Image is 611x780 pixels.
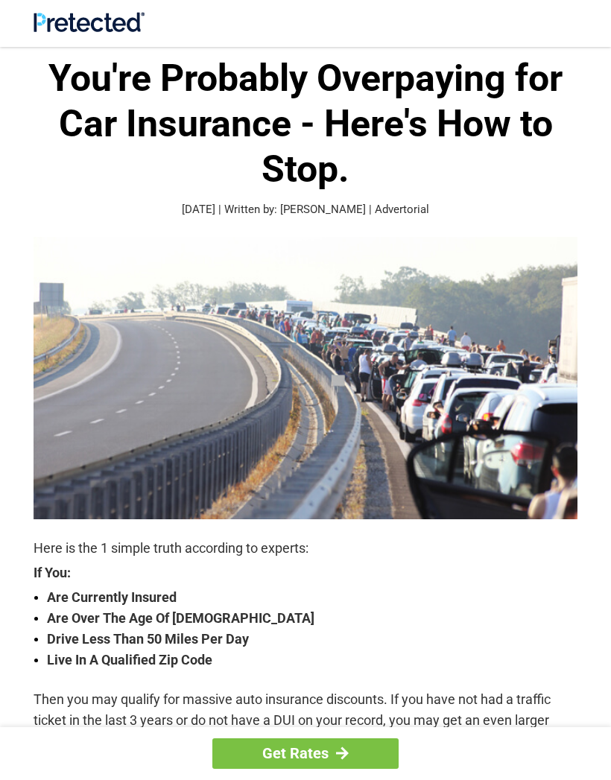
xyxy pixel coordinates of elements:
p: [DATE] | Written by: [PERSON_NAME] | Advertorial [34,201,577,218]
strong: Live In A Qualified Zip Code [47,650,577,670]
strong: Are Over The Age Of [DEMOGRAPHIC_DATA] [47,608,577,629]
a: Site Logo [34,21,145,35]
p: Here is the 1 simple truth according to experts: [34,538,577,559]
strong: If You: [34,566,577,580]
img: Site Logo [34,12,145,32]
strong: Drive Less Than 50 Miles Per Day [47,629,577,650]
p: Then you may qualify for massive auto insurance discounts. If you have not had a traffic ticket i... [34,689,577,752]
h1: You're Probably Overpaying for Car Insurance - Here's How to Stop. [34,56,577,192]
a: Get Rates [212,738,399,769]
strong: Are Currently Insured [47,587,577,608]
